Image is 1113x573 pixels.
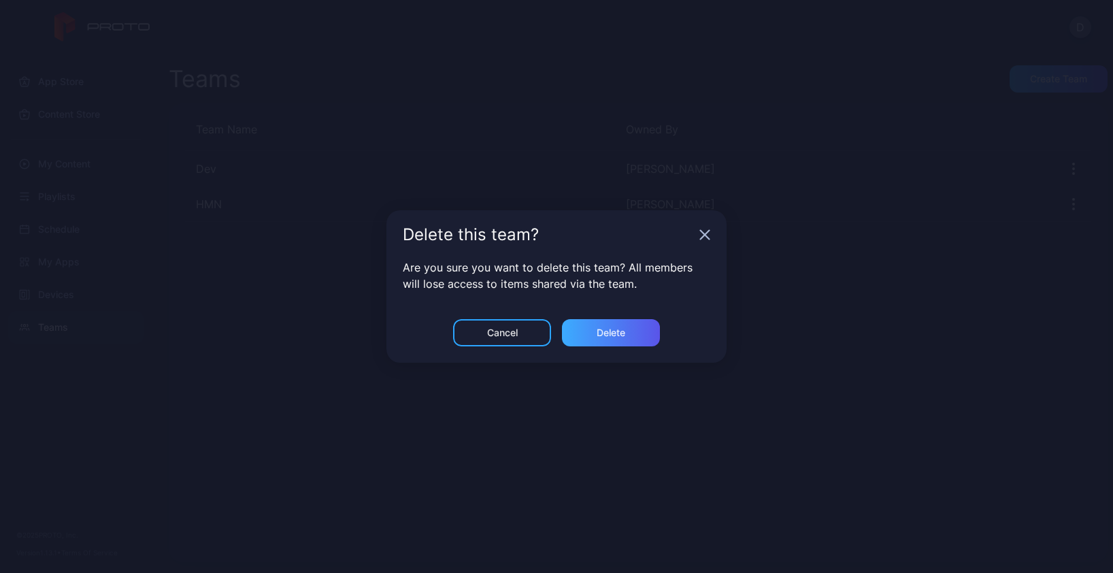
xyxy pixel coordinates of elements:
[403,259,710,292] p: Are you sure you want to delete this team? All members will lose access to items shared via the t...
[562,319,660,346] button: Delete
[597,327,625,338] div: Delete
[487,327,518,338] div: Cancel
[453,319,551,346] button: Cancel
[403,227,694,243] div: Delete this team?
